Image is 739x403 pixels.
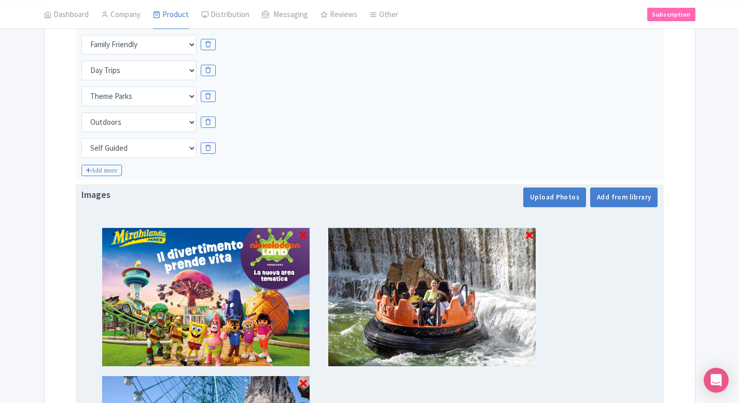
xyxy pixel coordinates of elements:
[647,7,695,21] a: Subscription
[81,188,110,204] span: Images
[523,188,586,207] button: Upload Photos
[102,228,310,366] img: uehv4zdfb5cqxkfkrdt0.avif
[590,188,658,207] a: Add from library
[328,228,536,366] img: yphtrcqhfldz0tp4uld9.avif
[81,165,122,176] i: Add more
[704,368,729,393] div: Open Intercom Messenger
